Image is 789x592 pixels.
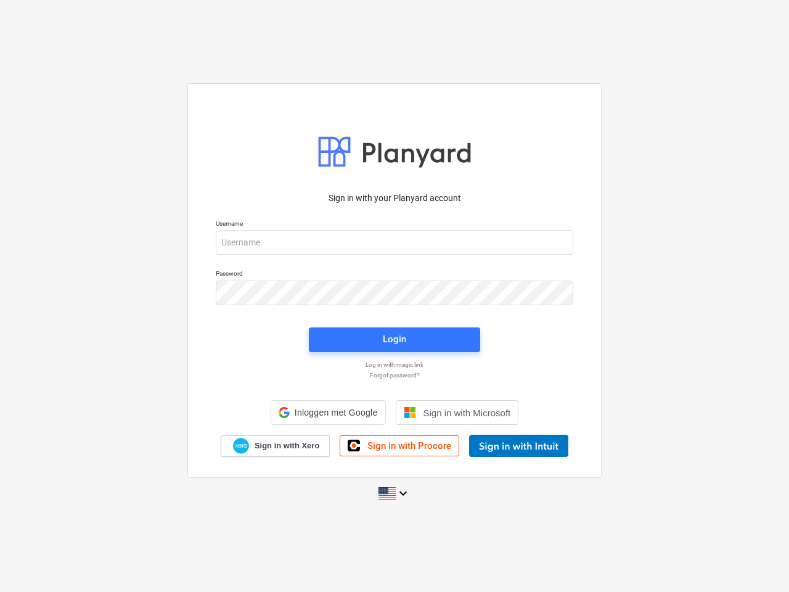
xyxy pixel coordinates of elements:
[210,371,579,379] a: Forgot password?
[216,220,573,230] p: Username
[423,408,511,418] span: Sign in with Microsoft
[216,192,573,205] p: Sign in with your Planyard account
[367,440,451,451] span: Sign in with Procore
[233,438,249,454] img: Xero logo
[383,331,406,347] div: Login
[404,406,416,419] img: Microsoft logo
[210,361,579,369] a: Log in with magic link
[255,440,319,451] span: Sign in with Xero
[309,327,480,352] button: Login
[340,435,459,456] a: Sign in with Procore
[221,435,330,457] a: Sign in with Xero
[271,400,386,425] div: Inloggen met Google
[216,269,573,280] p: Password
[295,408,378,417] span: Inloggen met Google
[396,486,411,501] i: keyboard_arrow_down
[216,230,573,255] input: Username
